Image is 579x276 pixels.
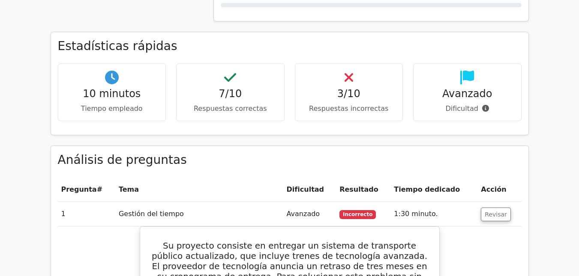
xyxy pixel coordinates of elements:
font: Análisis de preguntas [58,153,187,167]
font: Dificultad [287,185,324,193]
font: Incorrecto [343,211,372,217]
font: 3/10 [337,88,360,100]
font: 10 minutos [83,88,141,100]
font: Pregunta [61,185,97,193]
font: 1 [61,210,66,218]
font: 1:30 minuto. [394,210,438,218]
font: Revisar [485,211,507,218]
font: 7/10 [219,88,242,100]
font: Resultado [339,185,378,193]
font: Tiempo dedicado [394,185,460,193]
font: Acción [481,185,506,193]
font: Tiempo empleado [81,104,143,113]
font: Tema [119,185,139,193]
font: Avanzado [442,88,492,100]
font: Estadísticas rápidas [58,39,177,53]
font: Respuestas correctas [194,104,267,113]
font: Dificultad [445,104,478,113]
font: # [97,185,102,193]
font: Gestión del tiempo [119,210,184,218]
button: Revisar [481,208,511,221]
font: Respuestas incorrectas [309,104,388,113]
font: Avanzado [287,210,320,218]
